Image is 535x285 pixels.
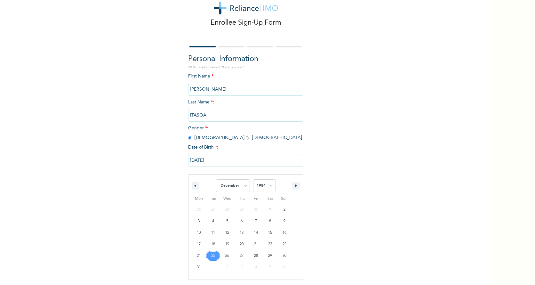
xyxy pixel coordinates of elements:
input: Enter your first name [188,83,303,96]
span: 4 [212,216,214,227]
button: 1 [263,204,277,216]
span: Gender : [DEMOGRAPHIC_DATA] [DEMOGRAPHIC_DATA] [188,126,302,140]
span: Tue [206,194,220,204]
button: 17 [192,239,206,250]
span: 23 [283,239,286,250]
span: 5 [226,216,228,227]
button: 28 [249,250,263,262]
button: 6 [235,216,249,227]
span: 10 [197,227,201,239]
span: 9 [283,216,285,227]
input: DD-MM-YYYY [188,154,303,167]
button: 29 [263,250,277,262]
button: 25 [206,250,220,262]
span: First Name : [188,74,303,92]
button: 13 [235,227,249,239]
span: Fri [249,194,263,204]
p: NOTE: Fields marked (*) are required [188,65,303,70]
input: Enter your last name [188,109,303,122]
button: 30 [277,250,291,262]
span: 20 [240,239,244,250]
button: 19 [220,239,235,250]
button: 8 [263,216,277,227]
button: 10 [192,227,206,239]
p: Enrollee Sign-Up Form [211,18,281,28]
button: 23 [277,239,291,250]
span: Thu [235,194,249,204]
span: 1 [269,204,271,216]
button: 21 [249,239,263,250]
button: 18 [206,239,220,250]
button: 11 [206,227,220,239]
span: 7 [255,216,257,227]
button: 27 [235,250,249,262]
span: 17 [197,239,201,250]
span: 8 [269,216,271,227]
span: 13 [240,227,244,239]
button: 12 [220,227,235,239]
span: Sat [263,194,277,204]
span: 26 [225,250,229,262]
button: 14 [249,227,263,239]
span: 6 [241,216,243,227]
span: 16 [283,227,286,239]
span: 11 [211,227,215,239]
button: 3 [192,216,206,227]
span: 19 [225,239,229,250]
button: 2 [277,204,291,216]
button: 22 [263,239,277,250]
span: 3 [198,216,200,227]
button: 5 [220,216,235,227]
span: Sun [277,194,291,204]
h2: Personal Information [188,53,303,65]
span: Date of Birth : [188,144,218,151]
button: 31 [192,262,206,273]
span: 12 [225,227,229,239]
img: logo [214,2,278,14]
button: 24 [192,250,206,262]
button: 7 [249,216,263,227]
span: 22 [268,239,272,250]
button: 9 [277,216,291,227]
span: Last Name : [188,100,303,118]
button: 26 [220,250,235,262]
span: 15 [268,227,272,239]
button: 16 [277,227,291,239]
span: 25 [211,250,215,262]
button: 15 [263,227,277,239]
span: 29 [268,250,272,262]
span: 27 [240,250,244,262]
span: Wed [220,194,235,204]
span: 24 [197,250,201,262]
button: 4 [206,216,220,227]
span: Mon [192,194,206,204]
span: 28 [254,250,258,262]
span: 31 [197,262,201,273]
span: 2 [283,204,285,216]
span: 18 [211,239,215,250]
button: 20 [235,239,249,250]
span: 30 [283,250,286,262]
span: 14 [254,227,258,239]
span: 21 [254,239,258,250]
